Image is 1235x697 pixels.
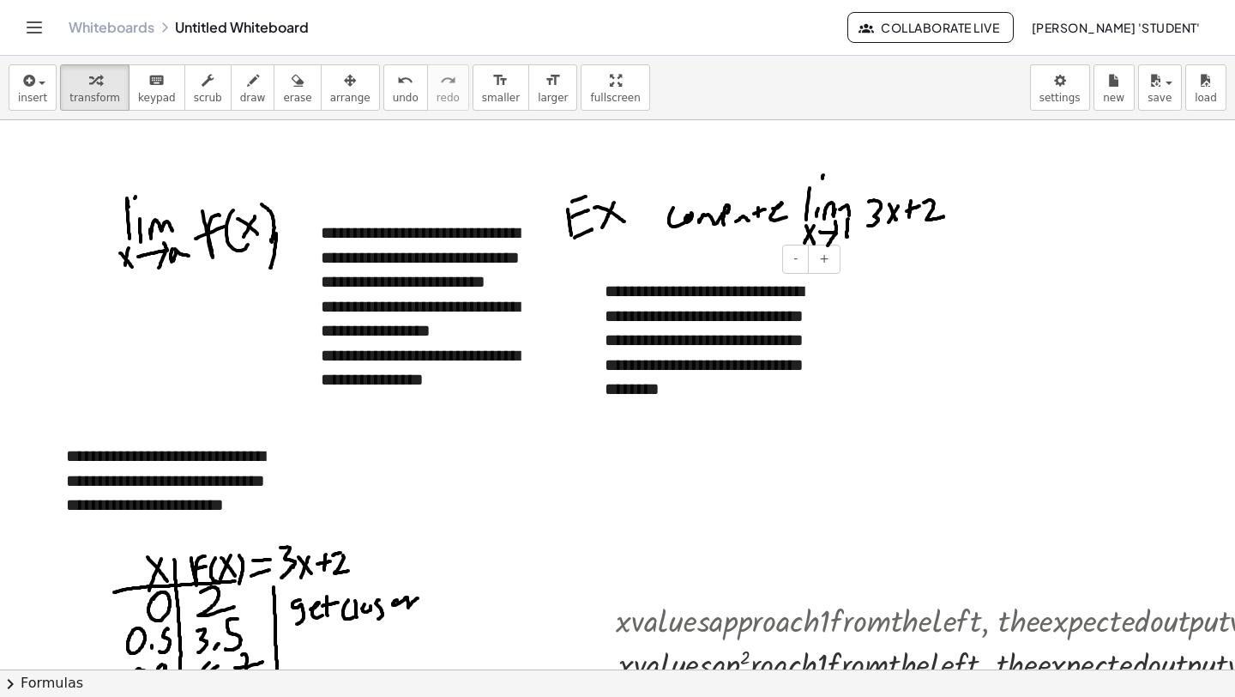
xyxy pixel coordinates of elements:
span: new [1103,92,1124,104]
button: settings [1030,64,1090,111]
button: [PERSON_NAME] 'student' [1017,12,1214,43]
span: save [1148,92,1172,104]
span: transform [69,92,120,104]
button: Collaborate Live [847,12,1014,43]
span: load [1195,92,1217,104]
button: erase [274,64,321,111]
i: redo [440,70,456,91]
button: - [782,245,809,274]
button: load [1185,64,1226,111]
span: - [793,252,798,265]
button: format_sizelarger [528,64,577,111]
span: redo [437,92,460,104]
button: draw [231,64,275,111]
span: settings [1039,92,1081,104]
i: keyboard [148,70,165,91]
span: undo [393,92,419,104]
span: scrub [194,92,222,104]
button: format_sizesmaller [473,64,529,111]
button: insert [9,64,57,111]
button: scrub [184,64,232,111]
span: draw [240,92,266,104]
a: Whiteboards [69,19,154,36]
button: redoredo [427,64,469,111]
button: save [1138,64,1182,111]
span: Collaborate Live [862,20,999,35]
button: + [808,245,840,274]
span: keypad [138,92,176,104]
button: arrange [321,64,380,111]
i: format_size [545,70,561,91]
button: Toggle navigation [21,14,48,41]
span: arrange [330,92,370,104]
button: fullscreen [581,64,649,111]
span: insert [18,92,47,104]
span: erase [283,92,311,104]
button: keyboardkeypad [129,64,185,111]
span: larger [538,92,568,104]
span: fullscreen [590,92,640,104]
span: smaller [482,92,520,104]
button: transform [60,64,130,111]
i: format_size [492,70,509,91]
span: [PERSON_NAME] 'student' [1031,20,1201,35]
span: + [819,252,829,265]
button: undoundo [383,64,428,111]
button: new [1093,64,1135,111]
i: undo [397,70,413,91]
